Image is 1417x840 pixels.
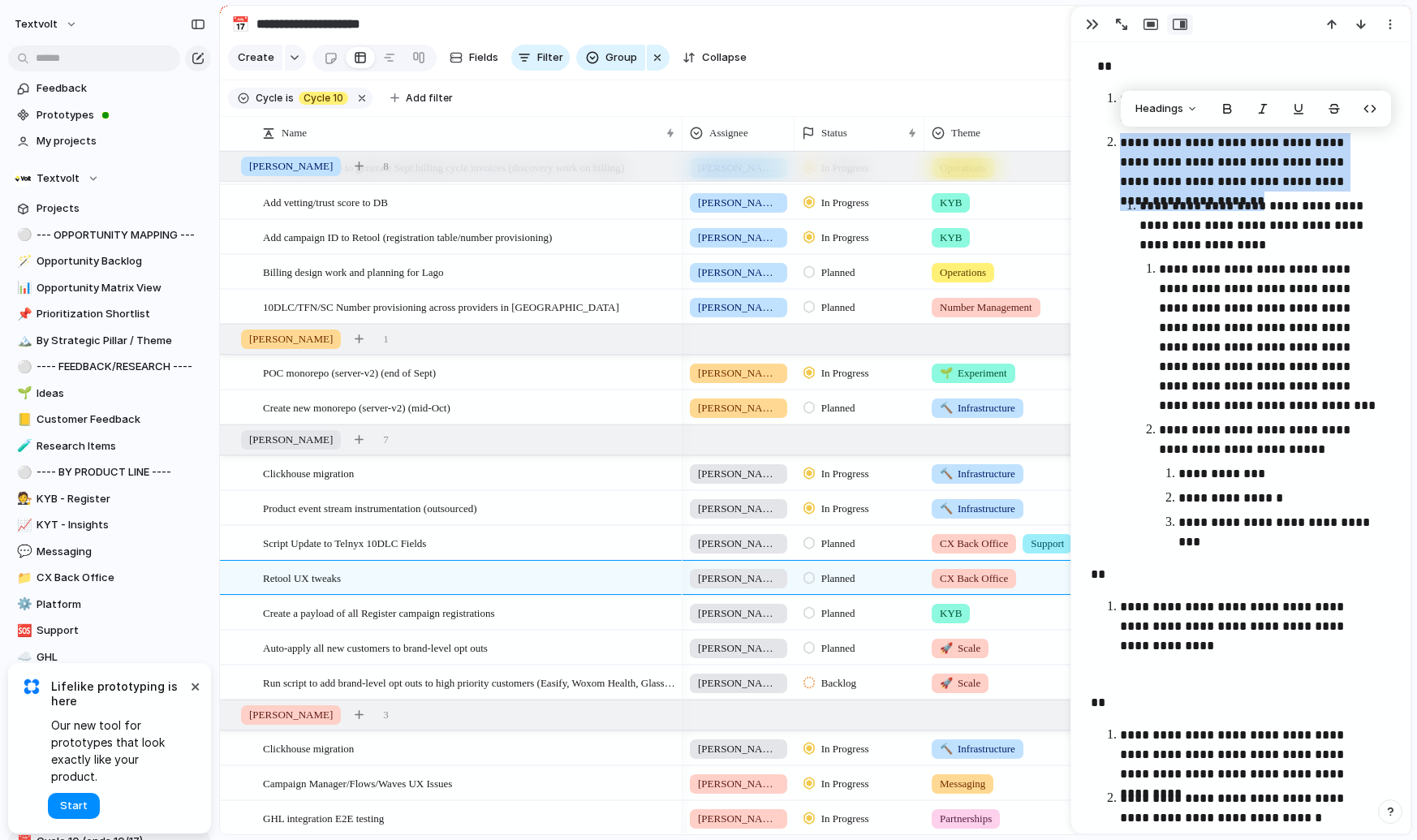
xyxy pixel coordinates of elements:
[8,381,211,406] div: 🌱Ideas
[15,622,31,639] button: 🆘
[295,89,351,107] button: Cycle 10
[249,432,333,448] span: [PERSON_NAME]
[8,513,211,537] a: 📈KYT - Insights
[263,262,443,281] span: Billing design work and planning for Lago
[821,640,855,657] span: Planned
[15,597,31,613] button: ⚙️
[698,299,779,316] span: [PERSON_NAME]
[263,808,384,827] span: GHL integration E2E testing
[951,125,980,141] span: Theme
[17,622,28,640] div: 🆘
[8,592,211,617] a: ⚙️Platform
[940,195,962,211] span: KYB
[940,642,953,654] span: 🚀
[8,460,211,485] a: ⚪---- BY PRODUCT LINE ----
[263,363,436,381] span: POC monorepo (server-v2) (end of Sept)
[15,570,31,586] button: 📁
[940,467,953,480] span: 🔨
[37,411,205,428] span: Customer Feedback
[702,50,747,66] span: Collapse
[576,45,645,71] button: Group
[698,571,779,587] span: [PERSON_NAME]
[821,675,856,691] span: Backlog
[8,166,211,191] button: Textvolt
[8,645,211,670] div: ☁️GHL
[37,649,205,666] span: GHL
[263,638,488,657] span: Auto-apply all new customers to brand-level opt outs
[17,331,28,350] div: 🏔️
[469,50,498,66] span: Fields
[263,739,354,757] span: Clickhouse migration
[698,675,779,691] span: [PERSON_NAME]
[249,158,333,174] span: [PERSON_NAME]
[263,498,477,517] span: Product event stream instrumentation (outsourced)
[37,280,205,296] span: Opportunity Matrix View
[227,11,253,37] button: 📅
[1135,101,1183,117] span: Headings
[37,570,205,586] span: CX Back Office
[15,544,31,560] button: 💬
[821,299,855,316] span: Planned
[383,331,389,347] span: 1
[821,536,855,552] span: Planned
[17,226,28,244] div: ⚪
[940,230,962,246] span: KYB
[8,223,211,248] a: ⚪--- OPPORTUNITY MAPPING ---
[821,400,855,416] span: Planned
[17,516,28,535] div: 📈
[37,333,205,349] span: By Strategic Pillar / Theme
[940,776,985,792] span: Messaging
[15,227,31,243] button: ⚪
[940,677,953,689] span: 🚀
[37,253,205,269] span: Opportunity Backlog
[37,306,205,322] span: Prioritization Shortlist
[263,227,552,246] span: Add campaign ID to Retool (registration table/number provisioning)
[940,466,1015,482] span: Infrastructure
[15,359,31,375] button: ⚪
[238,50,274,66] span: Create
[17,358,28,377] div: ⚪
[15,411,31,428] button: 📒
[282,89,297,107] button: is
[51,717,187,785] span: Our new tool for prototypes that look exactly like your product.
[263,533,426,552] span: Script Update to Telnyx 10DLC Fields
[940,501,1015,517] span: Infrastructure
[821,195,869,211] span: In Progress
[940,640,980,657] span: Scale
[17,463,28,482] div: ⚪
[37,80,205,97] span: Feedback
[15,649,31,666] button: ☁️
[37,464,205,480] span: ---- BY PRODUCT LINE ----
[48,793,100,819] button: Start
[940,365,1007,381] span: Experiment
[8,276,211,300] div: 📊Opportunity Matrix View
[698,501,779,517] span: [PERSON_NAME]
[940,299,1032,316] span: Number Management
[15,280,31,296] button: 📊
[17,305,28,324] div: 📌
[37,170,80,187] span: Textvolt
[1126,96,1208,122] button: Headings
[8,355,211,379] a: ⚪---- FEEDBACK/RESEARCH ----
[17,489,28,508] div: 🧑‍⚖️
[8,540,211,564] div: 💬Messaging
[821,125,847,141] span: Status
[263,463,354,482] span: Clickhouse migration
[37,517,205,533] span: KYT - Insights
[7,11,86,37] button: textvolt
[37,227,205,243] span: --- OPPORTUNITY MAPPING ---
[263,398,450,416] span: Create new monorepo (server-v2) (mid-Oct)
[185,676,205,696] button: Dismiss
[698,400,779,416] span: [PERSON_NAME]
[676,45,753,71] button: Collapse
[286,91,294,106] span: is
[8,487,211,511] div: 🧑‍⚖️KYB - Register
[15,517,31,533] button: 📈
[940,367,953,379] span: 🌱
[17,411,28,429] div: 📒
[8,196,211,221] a: Projects
[263,673,677,691] span: Run script to add brand-level opt outs to high priority customers (Easify, Woxom Health, Glass Ho...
